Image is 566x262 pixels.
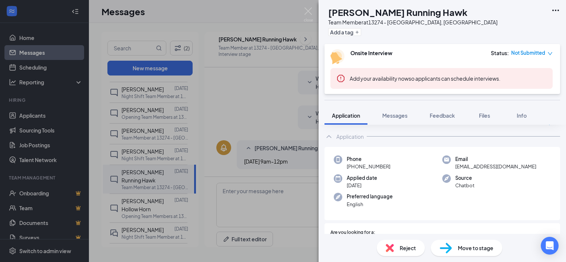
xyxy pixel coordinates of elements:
svg: Error [336,74,345,83]
button: PlusAdd a tag [328,28,361,36]
h1: [PERSON_NAME] Running Hawk [328,6,467,19]
span: Email [455,155,536,163]
span: Application [332,112,360,119]
span: Source [455,174,475,182]
span: Phone [347,155,390,163]
span: English [347,201,393,208]
button: Add your availability now [350,75,409,82]
span: Info [517,112,527,119]
span: down [547,51,553,56]
span: Applied date [347,174,377,182]
svg: Plus [355,30,359,34]
span: Messages [382,112,407,119]
span: [DATE] [347,182,377,189]
svg: Ellipses [551,6,560,15]
div: Status : [491,49,509,57]
span: [EMAIL_ADDRESS][DOMAIN_NAME] [455,163,536,170]
span: Are you looking for a: [330,229,375,236]
div: Open Intercom Messenger [541,237,559,255]
svg: ChevronUp [324,132,333,141]
div: Application [336,133,364,140]
span: so applicants can schedule interviews. [350,75,500,82]
span: Move to stage [458,244,493,252]
div: Team Member at 13274 - [GEOGRAPHIC_DATA], [GEOGRAPHIC_DATA] [328,19,497,26]
span: Preferred language [347,193,393,200]
span: Files [479,112,490,119]
span: [PHONE_NUMBER] [347,163,390,170]
span: Reject [400,244,416,252]
span: Chatbot [455,182,475,189]
b: Onsite Interview [350,50,392,56]
span: Feedback [430,112,455,119]
span: Not Submitted [511,49,545,57]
